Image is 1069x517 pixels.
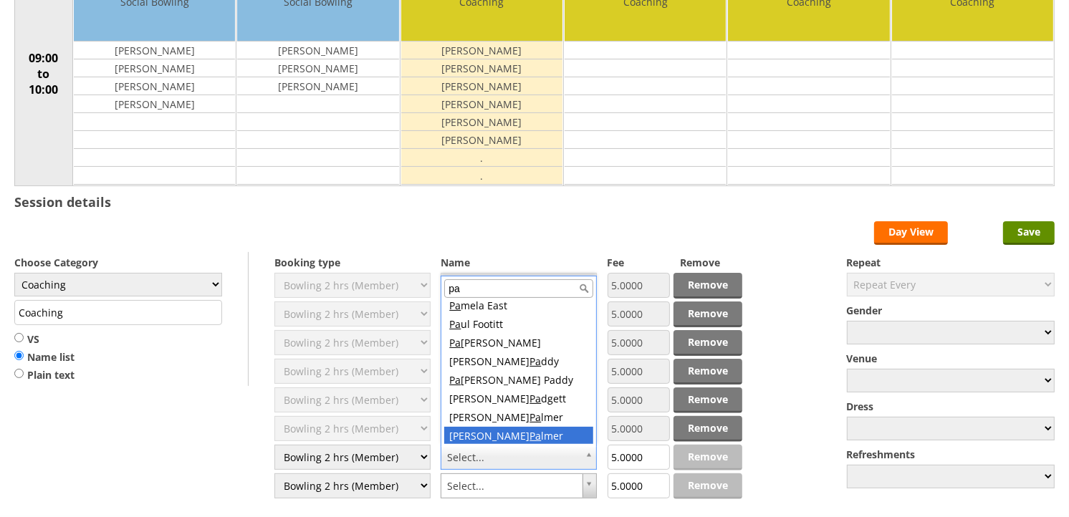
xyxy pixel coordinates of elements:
div: mela East [444,296,593,315]
div: [PERSON_NAME] [444,334,593,352]
span: Pa [449,299,461,312]
div: [PERSON_NAME] ddy [444,352,593,371]
div: [PERSON_NAME] lmer [444,427,593,445]
span: Pa [529,392,541,405]
span: Pa [529,354,541,368]
span: Pa [449,373,461,387]
span: Pa [449,317,461,331]
div: [PERSON_NAME] lmer [444,408,593,427]
div: ul Footitt [444,315,593,334]
span: Pa [449,336,461,349]
div: [PERSON_NAME] dgett [444,390,593,408]
div: [PERSON_NAME] Paddy [444,371,593,390]
span: Pa [529,410,541,424]
span: Pa [529,429,541,443]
